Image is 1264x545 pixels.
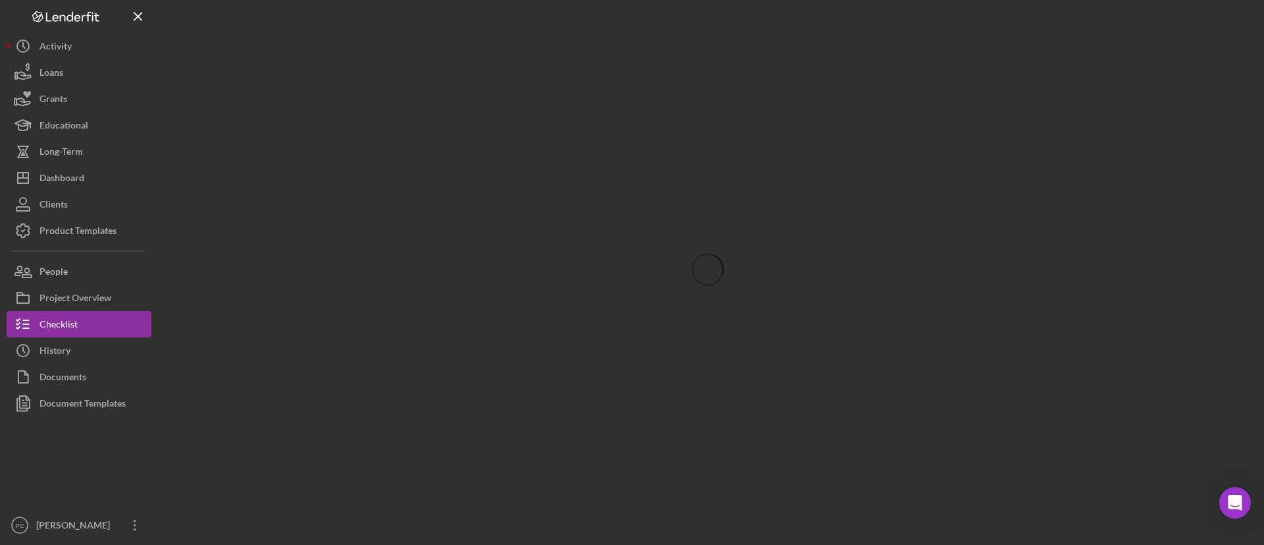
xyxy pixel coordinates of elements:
[7,165,151,191] button: Dashboard
[39,112,88,142] div: Educational
[7,390,151,416] button: Document Templates
[15,522,24,529] text: PC
[39,86,67,115] div: Grants
[1219,487,1251,519] div: Open Intercom Messenger
[39,311,78,341] div: Checklist
[7,33,151,59] button: Activity
[7,86,151,112] button: Grants
[7,191,151,217] button: Clients
[7,217,151,244] button: Product Templates
[39,59,63,89] div: Loans
[39,191,68,221] div: Clients
[7,512,151,538] button: PC[PERSON_NAME]
[7,138,151,165] button: Long-Term
[39,217,117,247] div: Product Templates
[7,112,151,138] button: Educational
[39,165,84,194] div: Dashboard
[39,33,72,63] div: Activity
[7,258,151,285] button: People
[7,285,151,311] button: Project Overview
[7,311,151,337] button: Checklist
[33,512,118,542] div: [PERSON_NAME]
[39,390,126,420] div: Document Templates
[7,364,151,390] button: Documents
[39,138,83,168] div: Long-Term
[39,337,70,367] div: History
[39,285,111,314] div: Project Overview
[39,258,68,288] div: People
[39,364,86,393] div: Documents
[7,59,151,86] button: Loans
[7,337,151,364] button: History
